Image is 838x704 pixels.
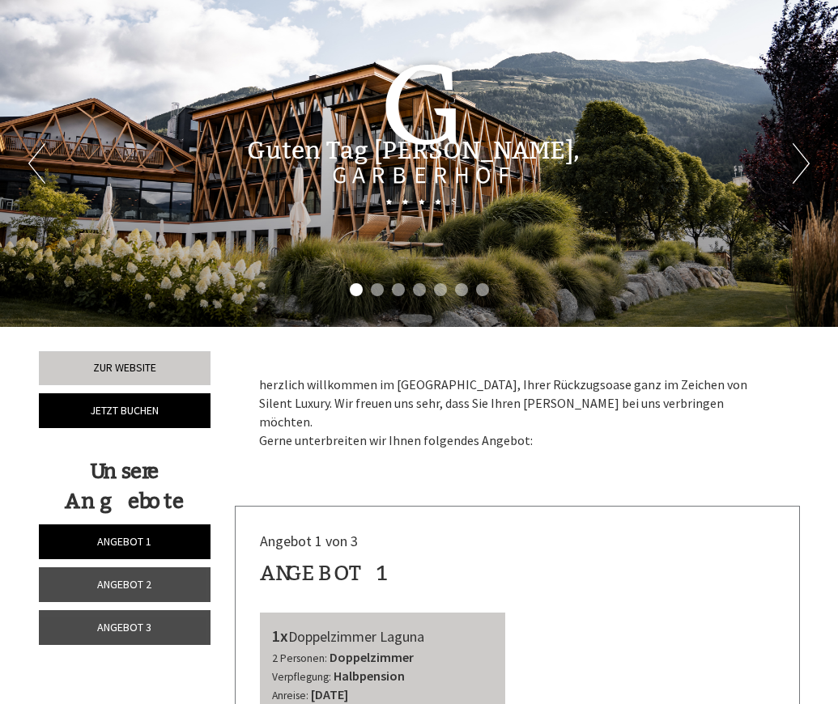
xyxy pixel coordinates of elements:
a: Jetzt buchen [39,393,211,428]
a: Zur Website [39,351,211,385]
span: Angebot 1 von 3 [260,532,358,550]
small: Verpflegung: [272,670,331,684]
small: Anreise: [272,689,308,702]
b: Halbpension [334,668,405,684]
div: Doppelzimmer Laguna [272,625,493,648]
div: Angebot 1 [260,558,390,588]
div: Unsere Angebote [39,456,211,516]
b: [DATE] [311,686,348,702]
p: herzlich willkommen im [GEOGRAPHIC_DATA], Ihrer Rückzugsoase ganz im Zeichen von Silent Luxury. W... [259,375,776,449]
span: Angebot 2 [97,577,151,592]
b: Doppelzimmer [330,649,414,665]
b: 1x [272,626,288,646]
small: 2 Personen: [272,651,327,665]
span: Angebot 3 [97,620,151,634]
span: Angebot 1 [97,534,151,549]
